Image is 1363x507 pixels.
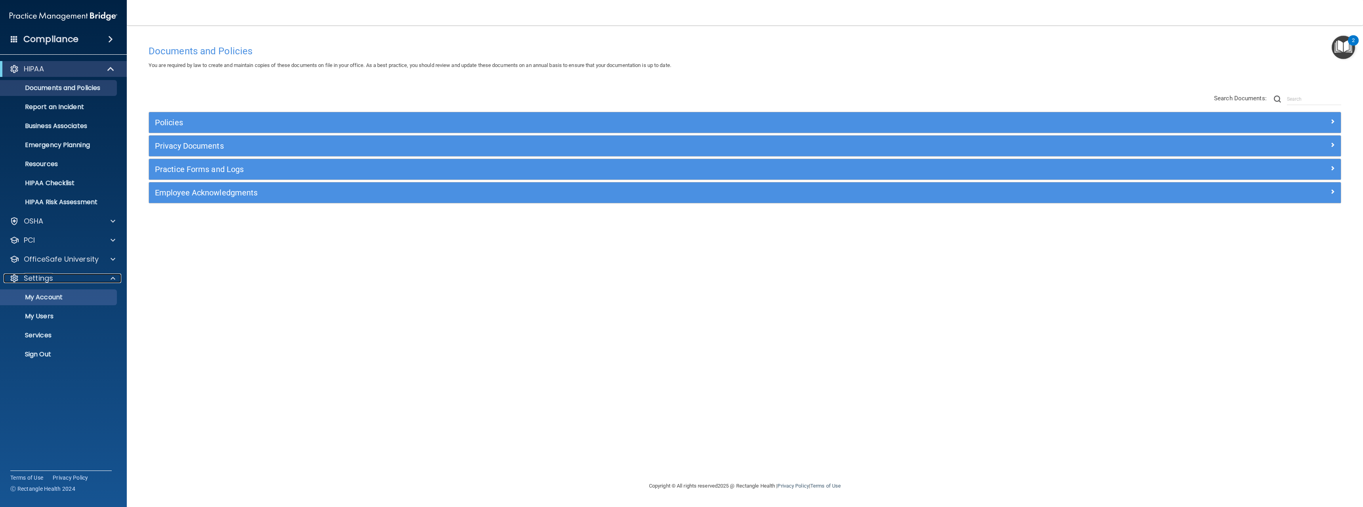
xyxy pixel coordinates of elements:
[5,293,113,301] p: My Account
[24,64,44,74] p: HIPAA
[1332,36,1355,59] button: Open Resource Center, 2 new notifications
[5,198,113,206] p: HIPAA Risk Assessment
[10,64,115,74] a: HIPAA
[155,165,1037,174] h5: Practice Forms and Logs
[10,485,75,493] span: Ⓒ Rectangle Health 2024
[5,312,113,320] p: My Users
[810,483,841,489] a: Terms of Use
[5,103,113,111] p: Report an Incident
[600,473,890,499] div: Copyright © All rights reserved 2025 @ Rectangle Health | |
[777,483,809,489] a: Privacy Policy
[10,274,115,283] a: Settings
[155,116,1335,129] a: Policies
[149,46,1341,56] h4: Documents and Policies
[5,84,113,92] p: Documents and Policies
[24,216,44,226] p: OSHA
[5,350,113,358] p: Sign Out
[10,216,115,226] a: OSHA
[10,8,117,24] img: PMB logo
[5,331,113,339] p: Services
[24,274,53,283] p: Settings
[10,474,43,482] a: Terms of Use
[1226,451,1353,482] iframe: Drift Widget Chat Controller
[24,254,99,264] p: OfficeSafe University
[53,474,88,482] a: Privacy Policy
[5,122,113,130] p: Business Associates
[5,160,113,168] p: Resources
[23,34,78,45] h4: Compliance
[10,254,115,264] a: OfficeSafe University
[149,62,671,68] span: You are required by law to create and maintain copies of these documents on file in your office. ...
[155,118,1037,127] h5: Policies
[24,235,35,245] p: PCI
[5,141,113,149] p: Emergency Planning
[1214,95,1267,102] span: Search Documents:
[155,188,1037,197] h5: Employee Acknowledgments
[155,186,1335,199] a: Employee Acknowledgments
[1287,93,1341,105] input: Search
[1352,40,1355,51] div: 2
[5,179,113,187] p: HIPAA Checklist
[155,163,1335,176] a: Practice Forms and Logs
[155,142,1037,150] h5: Privacy Documents
[155,140,1335,152] a: Privacy Documents
[10,235,115,245] a: PCI
[1274,96,1281,103] img: ic-search.3b580494.png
